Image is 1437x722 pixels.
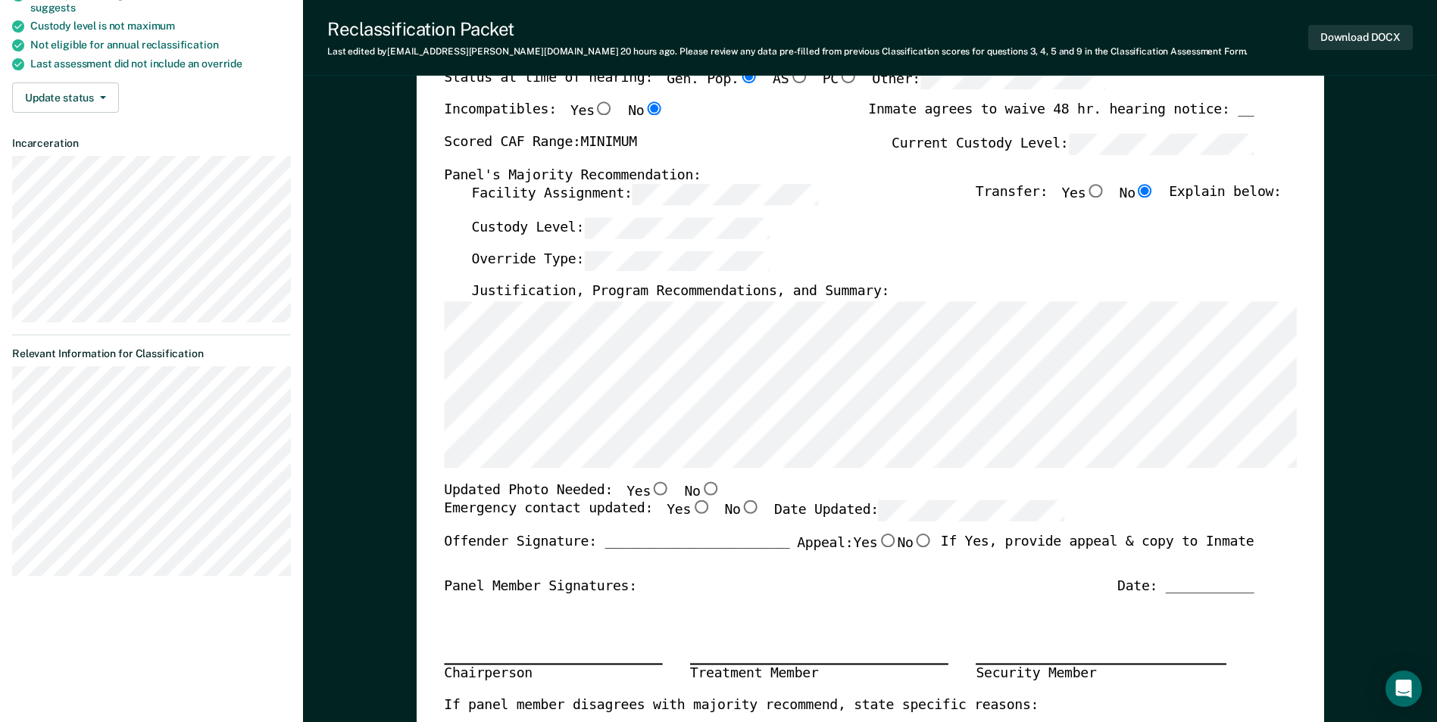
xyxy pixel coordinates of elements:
input: Yes [651,481,670,495]
input: Other: [920,70,1106,90]
dt: Relevant Information for Classification [12,347,291,360]
div: Inmate agrees to waive 48 hr. hearing notice: __ [868,102,1254,134]
span: maximum [127,20,175,32]
input: No [644,102,664,116]
button: Download DOCX [1308,25,1413,50]
input: Override Type: [584,251,770,271]
div: Transfer: Explain below: [976,185,1282,218]
input: Current Custody Level: [1068,134,1254,154]
div: Open Intercom Messenger [1385,671,1422,707]
div: Last assessment did not include an [30,58,291,70]
span: suggests [30,2,76,14]
label: Override Type: [471,251,770,271]
input: AS [789,70,808,83]
input: Facility Assignment: [632,185,817,205]
label: If panel member disagrees with majority recommend, state specific reasons: [444,697,1039,715]
input: No [1136,185,1155,198]
label: Custody Level: [471,218,770,238]
input: Custody Level: [584,218,770,238]
div: Updated Photo Needed: [444,481,720,501]
div: Panel Member Signatures: [444,577,637,596]
label: No [628,102,664,122]
label: Facility Assignment: [471,185,817,205]
div: Custody level is not [30,20,291,33]
div: Not eligible for annual [30,39,291,51]
input: No [913,534,932,547]
div: Treatment Member [690,664,948,684]
label: Yes [667,501,711,521]
input: Yes [1086,185,1105,198]
label: Gen. Pop. [667,70,759,90]
div: Emergency contact updated: [444,501,1064,534]
div: Incompatibles: [444,102,664,134]
input: Yes [594,102,614,116]
dt: Incarceration [12,137,291,150]
div: Chairperson [444,664,662,684]
div: Reclassification Packet [327,18,1248,40]
div: Security Member [976,664,1226,684]
label: Yes [570,102,614,122]
input: PC [839,70,858,83]
span: override [201,58,242,70]
input: No [700,481,720,495]
div: Offender Signature: _______________________ If Yes, provide appeal & copy to Inmate [444,534,1254,577]
div: Panel's Majority Recommendation: [444,166,1254,185]
label: AS [773,70,808,90]
input: Yes [691,501,711,515]
input: No [740,501,760,515]
label: PC [822,70,858,90]
label: Appeal: [797,534,933,565]
label: Yes [626,481,670,501]
label: No [724,501,760,521]
label: Yes [853,534,897,553]
span: 20 hours ago [620,46,675,57]
label: Scored CAF Range: MINIMUM [444,134,637,154]
input: Yes [877,534,897,547]
input: Gen. Pop. [739,70,758,83]
button: Update status [12,82,119,113]
label: No [1119,185,1154,205]
label: No [897,534,932,553]
label: No [684,481,720,501]
span: reclassification [142,39,219,51]
label: Date Updated: [774,501,1064,521]
label: Yes [1061,185,1105,205]
label: Justification, Program Recommendations, and Summary: [471,284,889,302]
div: Date: ___________ [1117,577,1254,596]
input: Date Updated: [879,501,1064,521]
label: Other: [872,70,1106,90]
div: Status at time of hearing: [444,70,1106,103]
label: Current Custody Level: [892,134,1254,154]
div: Last edited by [EMAIL_ADDRESS][PERSON_NAME][DOMAIN_NAME] . Please review any data pre-filled from... [327,46,1248,57]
